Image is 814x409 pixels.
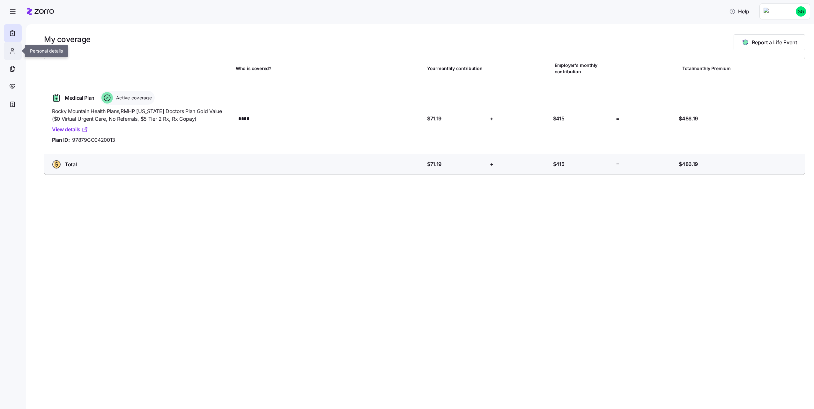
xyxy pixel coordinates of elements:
[682,65,730,72] span: Total monthly Premium
[65,161,77,169] span: Total
[490,115,493,123] span: +
[555,62,613,75] span: Employer's monthly contribution
[44,34,91,44] h1: My coverage
[114,95,152,101] span: Active coverage
[729,8,749,15] span: Help
[679,115,698,123] span: $486.19
[616,115,619,123] span: =
[679,160,698,168] span: $486.19
[52,126,88,133] a: View details
[427,160,441,168] span: $71.19
[65,94,94,102] span: Medical Plan
[490,160,493,168] span: +
[752,39,797,46] span: Report a Life Event
[72,136,115,144] span: 97879CO0420013
[52,136,70,144] span: Plan ID:
[236,65,271,72] span: Who is covered?
[427,115,441,123] span: $71.19
[616,160,619,168] span: =
[734,34,805,50] button: Report a Life Event
[52,107,231,123] span: Rocky Mountain Health Plans , RMHP [US_STATE] Doctors Plan Gold Value ($0 Virtual Urgent Care, No...
[724,5,754,18] button: Help
[427,65,482,72] span: Your monthly contribution
[553,115,565,123] span: $415
[553,160,565,168] span: $415
[764,8,787,15] img: Employer logo
[796,6,806,17] img: bef80682f3e4962b008f865e6f429c09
